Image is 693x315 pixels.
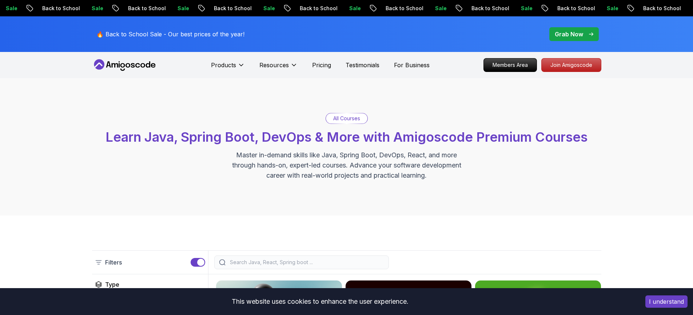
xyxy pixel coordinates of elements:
p: Sale [455,5,479,12]
a: Join Amigoscode [541,58,601,72]
p: Back to School [148,5,198,12]
p: Sale [198,5,221,12]
span: Learn Java, Spring Boot, DevOps & More with Amigoscode Premium Courses [105,129,588,145]
p: Back to School [63,5,112,12]
p: Join Amigoscode [542,58,601,72]
p: Back to School [492,5,541,12]
p: Products [211,61,236,69]
p: Back to School [234,5,284,12]
p: Sale [627,5,650,12]
p: Filters [105,258,122,267]
p: Back to School [406,5,455,12]
p: Sale [112,5,135,12]
a: For Business [394,61,430,69]
a: Pricing [312,61,331,69]
button: Products [211,61,245,75]
p: Back to School [320,5,370,12]
p: 🔥 Back to School Sale - Our best prices of the year! [96,30,244,39]
p: Back to School [578,5,627,12]
button: Resources [259,61,298,75]
p: All Courses [333,115,360,122]
button: Accept cookies [645,295,688,308]
p: Sale [26,5,49,12]
h2: Type [105,280,119,289]
p: Members Area [484,58,537,72]
a: Members Area [483,58,537,72]
p: Grab Now [555,30,583,39]
p: Sale [284,5,307,12]
p: Sale [370,5,393,12]
a: Testimonials [346,61,379,69]
input: Search Java, React, Spring boot ... [228,259,384,266]
p: Resources [259,61,289,69]
p: Master in-demand skills like Java, Spring Boot, DevOps, React, and more through hands-on, expert-... [224,150,469,181]
p: Sale [541,5,565,12]
div: This website uses cookies to enhance the user experience. [5,294,634,310]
